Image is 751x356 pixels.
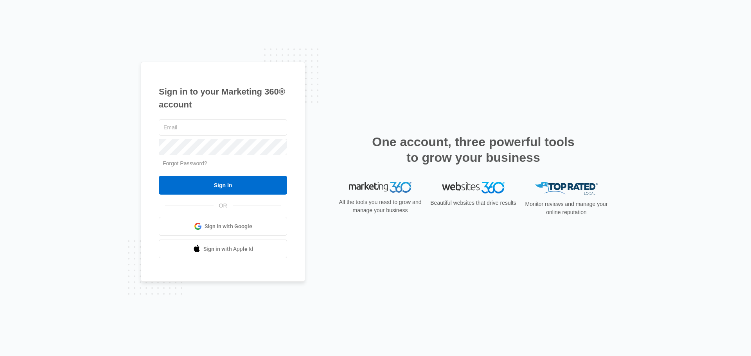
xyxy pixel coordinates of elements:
[159,119,287,136] input: Email
[163,160,207,166] a: Forgot Password?
[203,245,253,253] span: Sign in with Apple Id
[336,198,424,215] p: All the tools you need to grow and manage your business
[535,182,598,195] img: Top Rated Local
[159,217,287,236] a: Sign in with Google
[159,240,287,258] a: Sign in with Apple Id
[205,222,252,231] span: Sign in with Google
[429,199,517,207] p: Beautiful websites that drive results
[442,182,505,193] img: Websites 360
[159,176,287,195] input: Sign In
[349,182,411,193] img: Marketing 360
[214,202,233,210] span: OR
[523,200,610,216] p: Monitor reviews and manage your online reputation
[370,134,577,165] h2: One account, three powerful tools to grow your business
[159,85,287,111] h1: Sign in to your Marketing 360® account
